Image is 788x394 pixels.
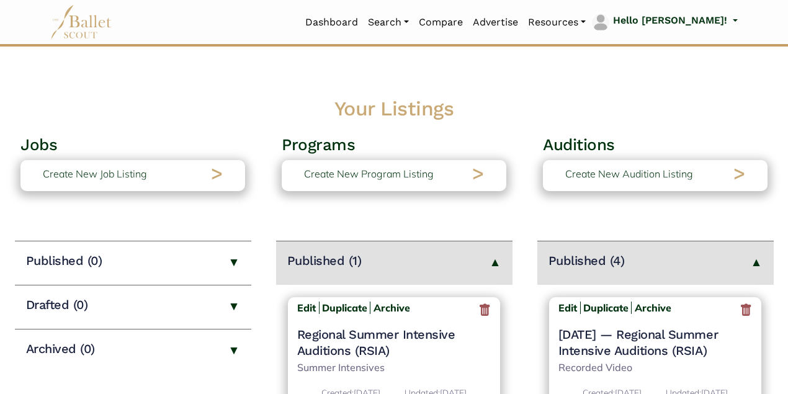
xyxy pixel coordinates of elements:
h3: Auditions [543,135,768,156]
b: Archive [635,302,671,314]
a: Edit [297,302,320,314]
a: Duplicate [322,302,367,314]
p: Hello [PERSON_NAME]! [613,12,727,29]
a: Edit [558,302,581,314]
h2: > [211,161,223,187]
p: Recorded Video [558,360,753,376]
h4: Published (0) [26,253,102,269]
h4: [DATE] [558,326,753,359]
a: profile picture Hello [PERSON_NAME]! [591,12,738,32]
h4: Drafted (0) [26,297,88,313]
h4: Published (4) [548,253,625,269]
p: Create New Program Listing [304,166,434,182]
h2: > [472,161,484,187]
a: Resources [523,9,591,35]
a: Archive [370,302,410,314]
a: Compare [414,9,468,35]
a: Dashboard [300,9,363,35]
a: Create New Program Listing> [282,160,506,191]
h4: Published (1) [287,253,362,269]
h3: Programs [282,135,506,156]
p: Summer Intensives [297,360,491,376]
b: Edit [558,302,577,314]
p: Create New Audition Listing [565,166,693,182]
a: Duplicate [583,302,629,314]
h3: Jobs [20,135,245,156]
a: Regional Summer Intensive Auditions (RSIA) [297,326,491,359]
h2: > [733,161,745,187]
img: profile picture [592,14,609,31]
a: Search [363,9,414,35]
a: Advertise [468,9,523,35]
a: Create New Audition Listing> [543,160,768,191]
a: Create New Job Listing> [20,160,245,191]
a: [DATE] — Regional Summer Intensive Auditions (RSIA) [558,326,753,359]
b: Edit [297,302,316,314]
b: Archive [374,302,410,314]
span: — Regional Summer Intensive Auditions (RSIA) [558,327,719,358]
a: Archive [631,302,671,314]
p: Create New Job Listing [43,166,147,182]
h4: Archived (0) [26,341,95,357]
